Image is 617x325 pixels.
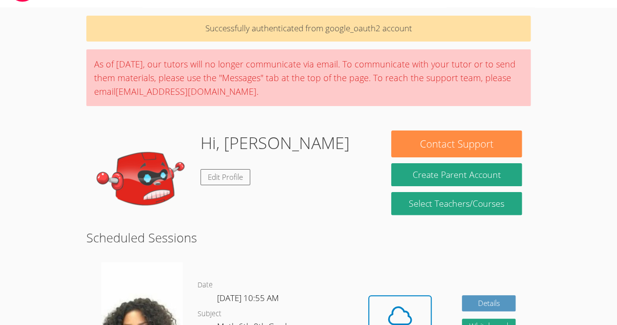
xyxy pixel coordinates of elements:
[391,192,521,215] a: Select Teachers/Courses
[86,49,531,106] div: As of [DATE], our tutors will no longer communicate via email. To communicate with your tutor or ...
[198,279,213,291] dt: Date
[391,163,521,186] button: Create Parent Account
[391,130,521,157] button: Contact Support
[198,308,221,320] dt: Subject
[462,295,516,311] a: Details
[200,130,350,155] h1: Hi, [PERSON_NAME]
[86,16,531,42] p: Successfully authenticated from google_oauth2 account
[86,228,531,247] h2: Scheduled Sessions
[200,169,250,185] a: Edit Profile
[217,292,279,303] span: [DATE] 10:55 AM
[95,130,193,228] img: default.png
